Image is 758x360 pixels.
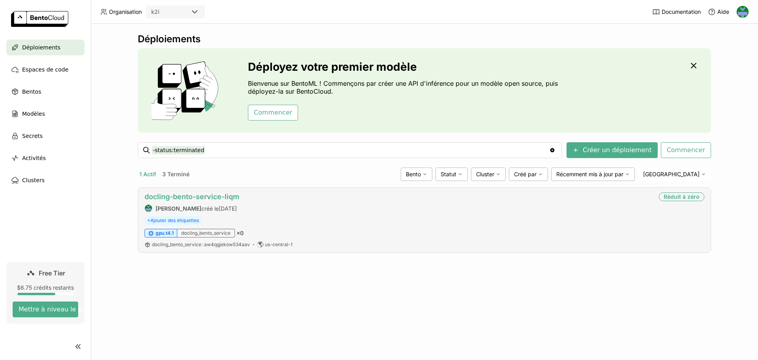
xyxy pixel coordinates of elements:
div: docling_bento_service [177,229,235,237]
div: Créé par [509,168,548,181]
a: Bentos [6,84,84,100]
span: Secrets [22,131,43,141]
button: 3 Terminé [161,169,191,179]
span: docling_bento_service aw4qgjekow534aav [152,241,250,247]
span: [DATE] [219,205,237,212]
svg: Clear value [549,147,555,153]
span: Activités [22,153,46,163]
a: Secrets [6,128,84,144]
a: Activités [6,150,84,166]
span: Déploiements [22,43,60,52]
div: Cluster [471,168,506,181]
a: Espaces de code [6,62,84,77]
span: : [202,241,203,247]
span: Créé par [514,171,537,178]
a: docling-bento-service-liqm [144,192,239,201]
p: Bienvenue sur BentoML ! Commençons par créer une API d'inférence pour un modèle open source, puis... [248,79,560,95]
button: Commencer [248,105,298,121]
img: logo [11,11,68,27]
div: [GEOGRAPHIC_DATA] [638,168,711,181]
span: Statut [441,171,456,178]
button: 1 Actif [138,169,158,179]
button: Mettre à niveau le plan [13,302,78,317]
span: [GEOGRAPHIC_DATA] [643,171,700,178]
a: Clusters [6,172,84,188]
span: Espaces de code [22,65,68,74]
img: cover onboarding [144,61,229,120]
span: +Ajouter des étiquettes [144,216,202,225]
span: Free Tier [39,269,65,277]
div: Réduit à zéro [659,192,704,201]
a: Déploiements [6,40,84,55]
span: Clusters [22,175,45,185]
span: Modèles [22,109,45,119]
span: Cluster [476,171,494,178]
span: Aide [717,8,729,15]
a: docling_bento_service:aw4qgjekow534aav [152,241,250,248]
img: Gaethan Legrand [145,205,152,212]
button: Créer un déploiement [567,142,658,158]
span: Récemment mis à jour par [556,171,623,178]
h3: Déployez votre premier modèle [248,60,560,73]
span: gpu.t4.1 [156,230,174,236]
span: Bento [406,171,421,178]
span: × 0 [236,230,244,237]
span: Bentos [22,87,41,96]
div: Aide [708,8,729,16]
div: Déploiements [138,33,711,45]
span: Documentation [662,8,701,15]
strong: [PERSON_NAME] [156,205,201,212]
div: Statut [435,168,468,181]
a: Documentation [652,8,701,16]
input: Selected k2i. [160,8,161,16]
div: Bento [401,168,432,181]
div: $6.75 crédits restants [13,284,78,291]
a: Modèles [6,106,84,122]
div: créé le [144,204,239,212]
div: Récemment mis à jour par [551,168,635,181]
input: Rechercher [152,144,549,156]
button: Commencer [661,142,711,158]
a: Free Tier$6.75 crédits restantsMettre à niveau le plan [6,262,84,324]
div: k2i [151,8,159,16]
span: us-central-1 [265,241,293,248]
span: Organisation [109,8,142,15]
img: Gaethan Legrand [737,6,749,18]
